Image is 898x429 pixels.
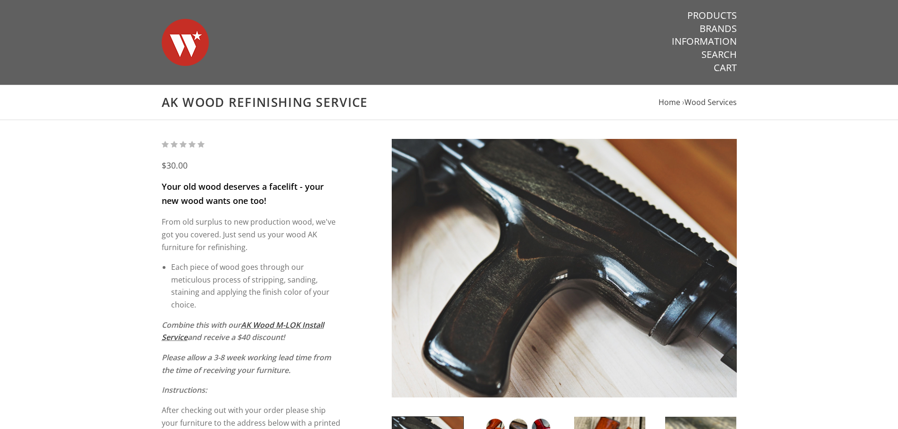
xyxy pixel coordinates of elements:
a: Products [687,9,737,22]
p: From old surplus to new production wood, we've got you covered. Just send us your wood AK furnitu... [162,216,342,253]
span: $30.00 [162,160,188,171]
span: Your old wood deserves a facelift - your new wood wants one too! [162,181,324,206]
img: AK Wood Refinishing Service [392,139,737,397]
a: Information [672,35,737,48]
em: Instructions: [162,385,207,395]
li: Each piece of wood goes through our meticulous process of stripping, sanding, staining and applyi... [171,261,342,311]
a: Cart [714,62,737,74]
a: Search [701,49,737,61]
li: › [682,96,737,109]
a: Brands [700,23,737,35]
em: Combine this with our and receive a $40 discount! [162,320,324,343]
img: Warsaw Wood Co. [162,9,209,75]
a: AK Wood M-LOK Install Service [162,320,324,343]
em: Please allow a 3-8 week working lead time from the time of receiving your furniture. [162,352,331,375]
a: Wood Services [684,97,737,107]
h1: AK Wood Refinishing Service [162,95,737,110]
a: Home [659,97,680,107]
